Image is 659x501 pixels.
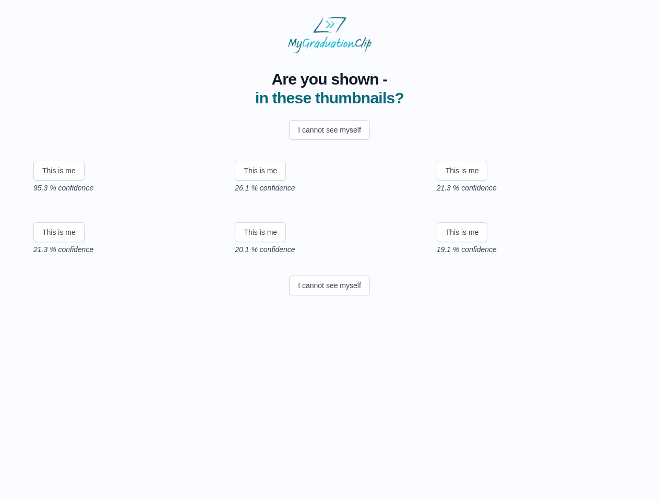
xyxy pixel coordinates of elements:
[33,183,222,193] p: 95.3 % confidence
[33,244,222,255] p: 21.3 % confidence
[33,222,85,242] button: This is me
[437,244,626,255] p: 19.1 % confidence
[289,276,370,295] button: I cannot see myself
[289,120,370,140] button: I cannot see myself
[235,244,424,255] p: 20.1 % confidence
[255,70,404,89] span: Are you shown -
[437,161,488,181] button: This is me
[33,161,85,181] button: This is me
[235,222,286,242] button: This is me
[288,17,372,53] img: MyGraduationClip
[235,161,286,181] button: This is me
[235,183,424,193] p: 26.1 % confidence
[437,183,626,193] p: 21.3 % confidence
[255,89,404,106] span: in these thumbnails?
[437,222,488,242] button: This is me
